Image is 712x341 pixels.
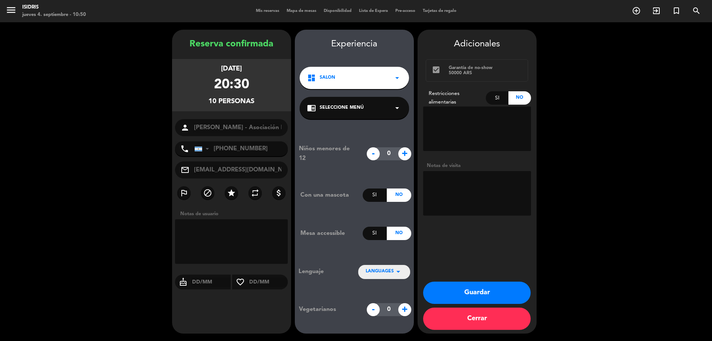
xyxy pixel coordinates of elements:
span: - [367,147,380,160]
div: Reserva confirmada [172,37,291,52]
span: + [398,303,411,316]
button: Cerrar [423,308,531,330]
i: favorite_border [232,278,248,286]
i: star [227,188,236,197]
div: No [387,227,411,240]
i: arrow_drop_down [393,104,402,112]
input: DD/MM [191,278,231,287]
span: Seleccione Menú [320,104,364,112]
div: Si [363,227,387,240]
input: DD/MM [248,278,288,287]
span: Mis reservas [252,9,283,13]
div: Notas de usuario [177,210,291,218]
i: arrow_drop_down [394,267,403,276]
span: + [398,147,411,160]
i: add_circle_outline [632,6,641,15]
div: Mesa accessible [295,229,363,238]
div: Lenguaje [299,267,346,276]
i: block [203,188,212,197]
i: attach_money [274,188,283,197]
div: isidris [22,4,86,11]
i: chrome_reader_mode [307,104,316,112]
div: 20:30 [214,74,249,96]
i: repeat [251,188,260,197]
div: Si [363,188,387,202]
div: Experiencia [295,37,414,52]
i: person [181,123,189,132]
i: search [692,6,701,15]
span: Tarjetas de regalo [419,9,460,13]
div: 10 personas [208,96,254,107]
div: Niños menores de 12 [293,144,363,163]
div: Si [486,91,508,105]
div: 50000 ARS [449,71,523,76]
button: Guardar [423,282,531,304]
i: menu [6,4,17,16]
div: Argentina: +54 [195,142,212,156]
i: dashboard [307,73,316,82]
i: exit_to_app [652,6,661,15]
span: - [367,303,380,316]
i: cake [175,278,191,286]
div: Adicionales [423,37,531,52]
div: Garantía de no-show [449,65,523,71]
div: No [508,91,531,105]
button: menu [6,4,17,18]
i: check_box [432,65,441,74]
div: Con una mascota [295,190,363,200]
i: turned_in_not [672,6,681,15]
i: outlined_flag [179,188,188,197]
span: Lista de Espera [355,9,392,13]
span: Disponibilidad [320,9,355,13]
div: jueves 4. septiembre - 10:50 [22,11,86,19]
div: Vegetarianos [293,305,363,314]
div: [DATE] [221,63,242,74]
div: Notas de visita [423,162,531,170]
div: No [387,188,411,202]
div: Restricciones alimentarias [423,89,486,106]
i: phone [180,144,189,153]
span: LANGUAGES [366,268,394,275]
span: SALON [320,74,335,82]
i: mail_outline [181,165,189,174]
span: Mapa de mesas [283,9,320,13]
i: arrow_drop_down [393,73,402,82]
span: Pre-acceso [392,9,419,13]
